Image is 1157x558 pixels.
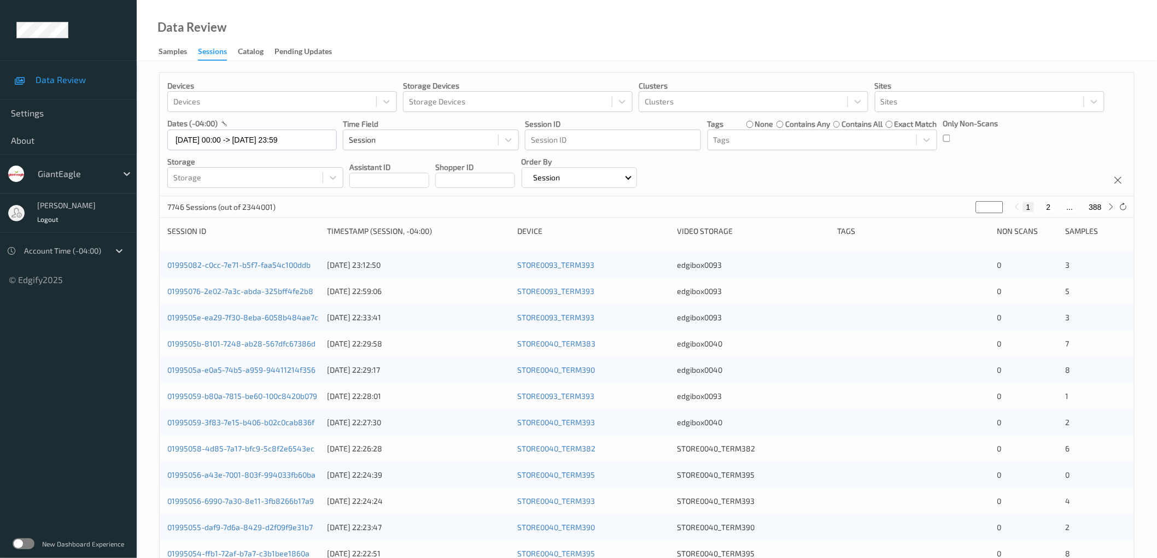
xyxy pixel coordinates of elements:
div: [DATE] 22:33:41 [327,312,510,323]
span: 0 [997,391,1001,401]
span: 2 [1066,522,1070,532]
div: [DATE] 22:26:28 [327,443,510,454]
a: STORE0040_TERM393 [517,418,595,427]
p: Only Non-Scans [943,118,998,129]
span: 5 [1066,286,1070,296]
div: [DATE] 22:23:47 [327,522,510,533]
p: 7746 Sessions (out of 2344001) [167,202,276,213]
a: 01995059-3f83-7e15-b406-b02c0cab836f [167,418,314,427]
div: STORE0040_TERM393 [677,496,829,507]
span: 0 [997,522,1001,532]
a: STORE0093_TERM393 [517,313,594,322]
a: STORE0040_TERM383 [517,339,595,348]
div: Catalog [238,46,264,60]
p: Storage Devices [403,80,633,91]
span: 0 [997,418,1001,427]
a: STORE0040_TERM390 [517,522,595,532]
div: Session ID [167,226,319,237]
span: 0 [997,549,1001,558]
a: 0199505a-e0a5-74b5-a959-94411214f356 [167,365,315,374]
a: 01995054-ffb1-72af-b7a7-c3b1bee1860a [167,549,309,558]
a: 01995055-daf9-7d6a-8429-d2f09f9e31b7 [167,522,313,532]
div: [DATE] 23:12:50 [327,260,510,271]
div: STORE0040_TERM395 [677,469,829,480]
p: Tags [708,119,724,130]
div: edgibox0093 [677,391,829,402]
span: 0 [997,339,1001,348]
button: ... [1063,202,1077,212]
p: Order By [522,156,638,167]
a: STORE0093_TERM393 [517,260,594,269]
a: Sessions [198,44,238,61]
a: STORE0040_TERM382 [517,444,595,453]
div: Non Scans [997,226,1057,237]
button: 2 [1043,202,1054,212]
div: Video Storage [677,226,829,237]
a: 01995076-2e02-7a3c-abda-325bff4fe2b8 [167,286,313,296]
div: edgibox0093 [677,286,829,297]
span: 1 [1066,391,1069,401]
div: Data Review [157,22,226,33]
p: Assistant ID [349,162,429,173]
button: 388 [1086,202,1105,212]
p: Devices [167,80,397,91]
a: 01995058-4d85-7a17-bfc9-5c8f2e6543ec [167,444,314,453]
div: edgibox0093 [677,260,829,271]
p: Time Field [343,119,519,130]
a: 0199505b-8101-7248-ab28-567dfc67386d [167,339,315,348]
label: contains all [842,119,883,130]
p: Sites [875,80,1105,91]
span: 7 [1066,339,1070,348]
a: Samples [159,44,198,60]
span: 0 [997,260,1001,269]
div: Sessions [198,46,227,61]
button: 1 [1023,202,1034,212]
span: 8 [1066,365,1071,374]
div: edgibox0040 [677,417,829,428]
div: STORE0040_TERM382 [677,443,829,454]
div: edgibox0040 [677,365,829,375]
div: [DATE] 22:24:39 [327,469,510,480]
span: 6 [1066,444,1070,453]
span: 8 [1066,549,1071,558]
div: [DATE] 22:28:01 [327,391,510,402]
div: Timestamp (Session, -04:00) [327,226,510,237]
div: [DATE] 22:24:24 [327,496,510,507]
div: Samples [159,46,187,60]
p: Session ID [525,119,701,130]
a: STORE0093_TERM393 [517,286,594,296]
a: STORE0040_TERM395 [517,470,595,479]
div: Samples [1066,226,1126,237]
a: 01995056-6990-7a30-8e11-3fb8266b17a9 [167,496,314,506]
a: STORE0040_TERM395 [517,549,595,558]
p: Clusters [639,80,868,91]
a: Catalog [238,44,274,60]
span: 0 [997,365,1001,374]
div: [DATE] 22:27:30 [327,417,510,428]
span: 0 [997,496,1001,506]
div: Device [517,226,669,237]
a: 0199505e-ea29-7f30-8eba-6058b484ae7c [167,313,318,322]
span: 0 [1066,470,1070,479]
div: Pending Updates [274,46,332,60]
span: 0 [997,444,1001,453]
div: [DATE] 22:29:17 [327,365,510,375]
div: STORE0040_TERM390 [677,522,829,533]
a: 01995059-b80a-7815-be60-100c8420b079 [167,391,317,401]
a: 01995056-a43e-7001-803f-994033fb60ba [167,470,315,479]
span: 4 [1066,496,1071,506]
a: STORE0040_TERM390 [517,365,595,374]
p: Storage [167,156,343,167]
span: 2 [1066,418,1070,427]
a: STORE0040_TERM393 [517,496,595,506]
span: 3 [1066,260,1070,269]
div: Tags [837,226,989,237]
a: STORE0093_TERM393 [517,391,594,401]
label: contains any [785,119,830,130]
label: none [755,119,774,130]
label: exact match [895,119,937,130]
span: 0 [997,470,1001,479]
p: Session [530,172,564,183]
a: Pending Updates [274,44,343,60]
a: 01995082-c0cc-7e71-b5f7-faa54c100ddb [167,260,311,269]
